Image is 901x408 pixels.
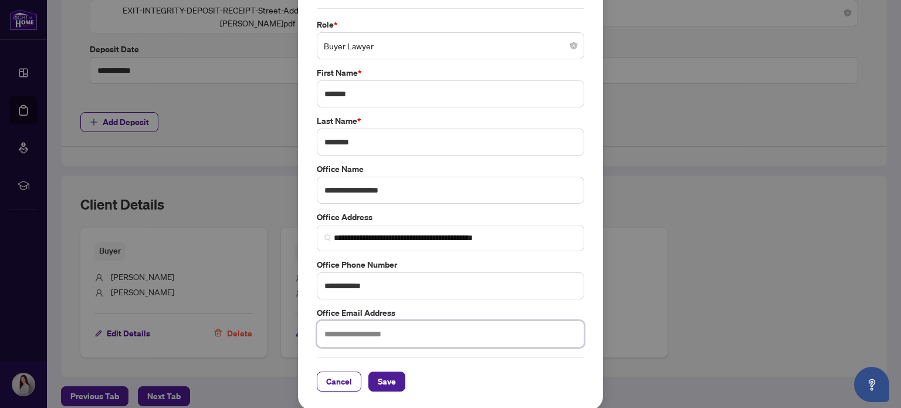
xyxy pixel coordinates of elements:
[317,114,584,127] label: Last Name
[854,367,889,402] button: Open asap
[317,372,361,392] button: Cancel
[317,211,584,224] label: Office Address
[326,372,352,391] span: Cancel
[570,42,577,49] span: close-circle
[317,258,584,271] label: Office Phone Number
[324,35,577,57] span: Buyer Lawyer
[317,163,584,176] label: Office Name
[324,234,331,241] img: search_icon
[378,372,396,391] span: Save
[317,18,584,31] label: Role
[368,372,405,392] button: Save
[317,306,584,319] label: Office Email Address
[317,66,584,79] label: First Name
